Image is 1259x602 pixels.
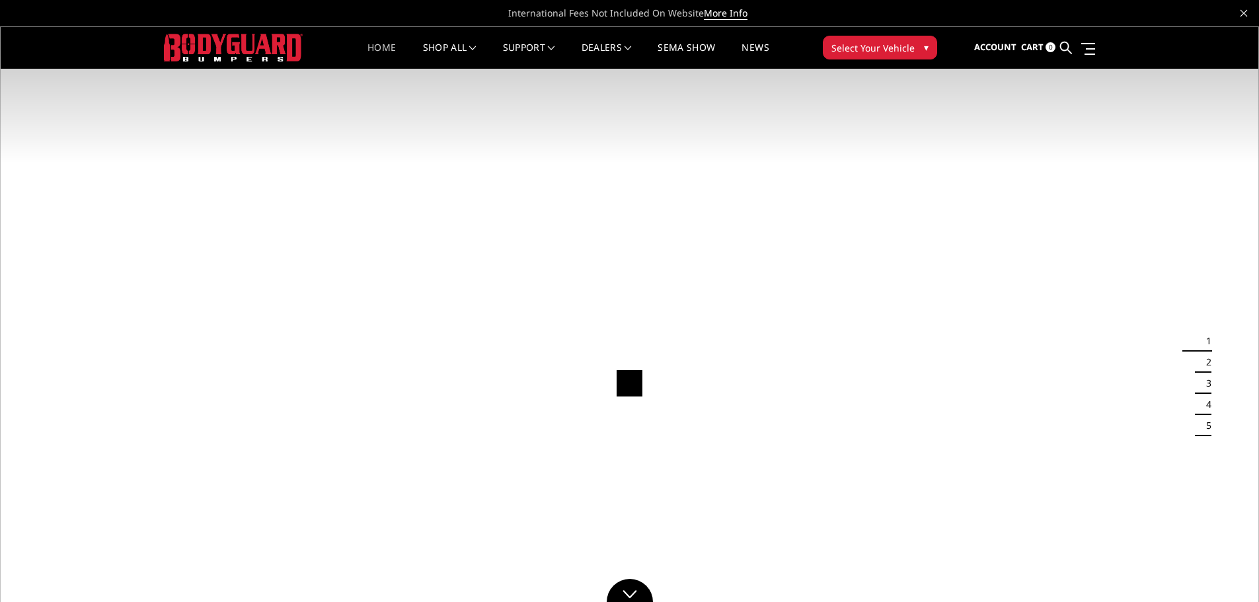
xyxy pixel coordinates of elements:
a: SEMA Show [658,43,715,69]
button: 4 of 5 [1198,394,1211,415]
span: Cart [1021,41,1044,53]
a: Click to Down [607,579,653,602]
a: More Info [704,7,747,20]
span: 0 [1046,42,1055,52]
a: Dealers [582,43,632,69]
span: Account [974,41,1016,53]
span: Select Your Vehicle [831,41,915,55]
span: ▾ [924,40,929,54]
img: BODYGUARD BUMPERS [164,34,303,61]
button: Select Your Vehicle [823,36,937,59]
a: News [742,43,769,69]
a: Cart 0 [1021,30,1055,65]
a: Home [367,43,396,69]
a: shop all [423,43,477,69]
a: Support [503,43,555,69]
button: 1 of 5 [1198,330,1211,352]
button: 2 of 5 [1198,352,1211,373]
button: 5 of 5 [1198,415,1211,436]
a: Account [974,30,1016,65]
button: 3 of 5 [1198,373,1211,394]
